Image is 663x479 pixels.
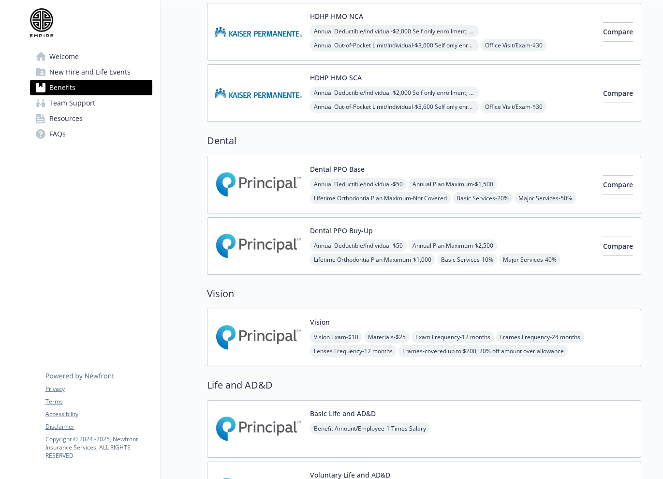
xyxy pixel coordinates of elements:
a: Privacy [45,385,152,393]
a: Benefits [30,80,152,95]
span: Office Visit/Exam - $30 [481,101,546,113]
a: Welcome [30,49,152,64]
button: Dental PPO Base [310,164,365,174]
span: Annual Deductible/Individual - $2,000 Self only enrollment; $3,300 for any one member within a Fa... [310,87,479,99]
button: Basic Life and AD&D [310,408,376,419]
span: Compare [603,89,633,98]
span: FAQs [49,126,66,142]
span: Office Visit/Exam - $30 [481,39,546,51]
button: HDHP HMO SCA [310,73,362,83]
span: Major Services - 50% [515,192,576,204]
span: Major Services - 40% [499,254,560,266]
button: Vision [310,317,330,327]
span: Annual Plan Maximum - $1,500 [409,178,497,190]
span: Lifetime Orthodontia Plan Maximum - $1,000 [310,254,435,266]
p: Copyright © 2024 - 2025 , Newfront Insurance Services, ALL RIGHTS RESERVED [45,435,152,460]
button: Compare [603,22,633,42]
span: Annual Plan Maximum - $2,500 [409,239,497,252]
span: Annual Deductible/Individual - $2,000 Self only enrollment; $3,300 for any one member within a Fa... [310,25,479,37]
span: Annual Deductible/Individual - $50 [310,239,407,252]
button: Compare [603,175,633,195]
span: Exam Frequency - 12 months [412,331,494,343]
span: Compare [603,27,633,36]
img: Principal Financial Group Inc carrier logo [215,317,302,358]
span: Annual Deductible/Individual - $50 [310,178,407,190]
span: Benefits [49,80,75,95]
span: Basic Services - 10% [437,254,497,266]
span: Lenses Frequency - 12 months [310,345,397,357]
a: Team Support [30,95,152,111]
a: FAQs [30,126,152,142]
button: Dental PPO Buy-Up [310,225,373,236]
span: Resources [49,111,83,126]
span: Vision Exam - $10 [310,331,362,343]
a: Disclaimer [45,422,152,431]
span: Annual Out-of-Pocket Limit/Individual - $3,600 Self only enrollment; $3,600 for any one member wi... [310,39,479,51]
span: Frames Frequency - 24 months [496,331,584,343]
img: Kaiser Permanente Insurance Company carrier logo [215,11,302,52]
span: Compare [603,241,633,251]
span: Basic Services - 20% [453,192,513,204]
a: Resources [30,111,152,126]
img: Kaiser Permanente Insurance Company carrier logo [215,73,302,114]
span: Welcome [49,49,79,64]
span: Annual Out-of-Pocket Limit/Individual - $3,600 Self only enrollment; $3,600 for any one member wi... [310,101,479,113]
a: Terms [45,397,152,406]
a: New Hire and Life Events [30,64,152,80]
img: Principal Financial Group Inc carrier logo [215,164,302,205]
img: Principal Financial Group Inc carrier logo [215,408,302,449]
a: Accessibility [45,410,152,419]
span: Benefit Amount/Employee - 1 Times Salary [310,422,430,434]
img: Principal Financial Group Inc carrier logo [215,225,302,267]
span: Materials - $25 [364,331,410,343]
span: Frames - covered up to $200; 20% off amount over allowance [398,345,568,357]
button: HDHP HMO NCA [310,11,363,21]
h2: Vision [207,286,641,301]
span: Lifetime Orthodontia Plan Maximum - Not Covered [310,192,451,204]
span: Team Support [49,95,95,111]
button: Compare [603,237,633,256]
h2: Life and AD&D [207,378,641,392]
span: Compare [603,180,633,189]
h2: Dental [207,134,641,148]
span: New Hire and Life Events [49,64,131,80]
button: Compare [603,84,633,103]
